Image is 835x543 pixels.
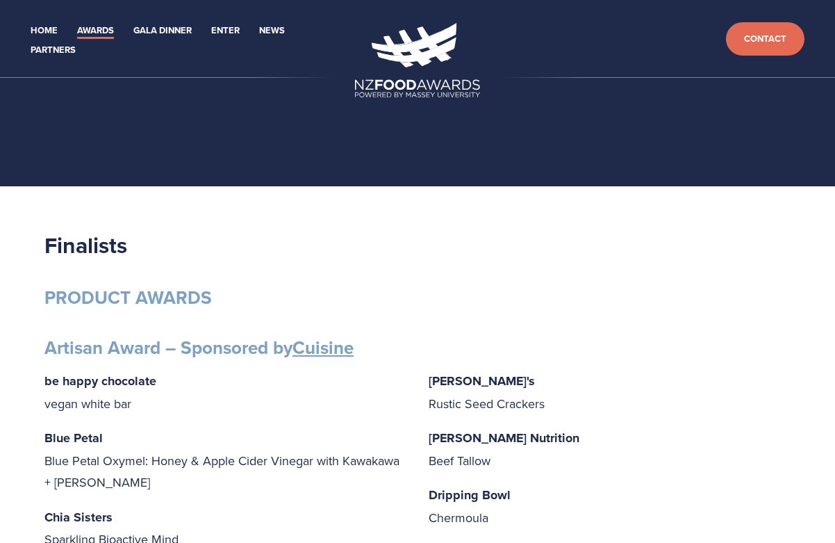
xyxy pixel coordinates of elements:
strong: Finalists [44,229,127,261]
a: Enter [211,23,240,39]
p: Blue Petal Oxymel: Honey & Apple Cider Vinegar with Kawakawa + [PERSON_NAME] [44,427,406,494]
strong: Artisan Award – Sponsored by [44,334,354,361]
strong: Blue Petal [44,429,103,447]
a: Awards [77,23,114,39]
p: Beef Tallow [429,427,791,471]
strong: Dripping Bowl [429,486,511,504]
p: Rustic Seed Crackers [429,370,791,414]
p: Chermoula [429,484,791,528]
a: Cuisine [292,334,354,361]
a: Home [31,23,58,39]
strong: Chia Sisters [44,508,113,526]
a: Contact [726,22,804,56]
a: Gala Dinner [133,23,192,39]
strong: [PERSON_NAME] Nutrition [429,429,579,447]
strong: PRODUCT AWARDS [44,284,212,311]
strong: be happy chocolate [44,372,156,390]
p: vegan white bar [44,370,406,414]
strong: [PERSON_NAME]'s [429,372,535,390]
a: Partners [31,42,76,58]
a: News [259,23,285,39]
